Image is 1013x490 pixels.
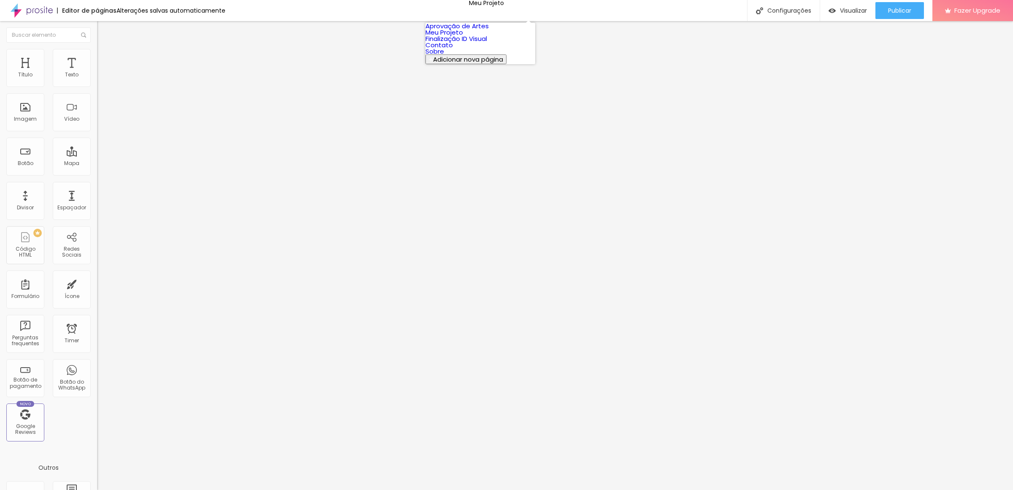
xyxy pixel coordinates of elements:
[425,22,489,30] a: Aprovação de Artes
[16,401,35,407] div: Novo
[8,423,42,436] div: Google Reviews
[6,27,91,43] input: Buscar elemento
[55,379,88,391] div: Botão do WhatsApp
[55,246,88,258] div: Redes Sociais
[14,116,37,122] div: Imagem
[756,7,763,14] img: Icone
[425,41,453,49] a: Contato
[18,160,33,166] div: Botão
[888,7,911,14] span: Publicar
[425,28,463,37] a: Meu Projeto
[425,47,444,56] a: Sobre
[8,246,42,258] div: Código HTML
[57,8,116,14] div: Editor de páginas
[875,2,924,19] button: Publicar
[954,7,1000,14] span: Fazer Upgrade
[840,7,867,14] span: Visualizar
[8,335,42,347] div: Perguntas frequentes
[8,377,42,389] div: Botão de pagamento
[17,205,34,211] div: Divisor
[65,293,79,299] div: Ícone
[116,8,225,14] div: Alterações salvas automaticamente
[433,55,503,64] span: Adicionar nova página
[57,205,86,211] div: Espaçador
[97,21,1013,490] iframe: Editor
[18,72,33,78] div: Título
[64,116,79,122] div: Vídeo
[64,160,79,166] div: Mapa
[820,2,875,19] button: Visualizar
[81,32,86,38] img: Icone
[11,293,39,299] div: Formulário
[65,72,79,78] div: Texto
[425,54,506,64] button: Adicionar nova página
[425,34,487,43] a: Finalização ID Visual
[829,7,836,14] img: view-1.svg
[65,338,79,344] div: Timer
